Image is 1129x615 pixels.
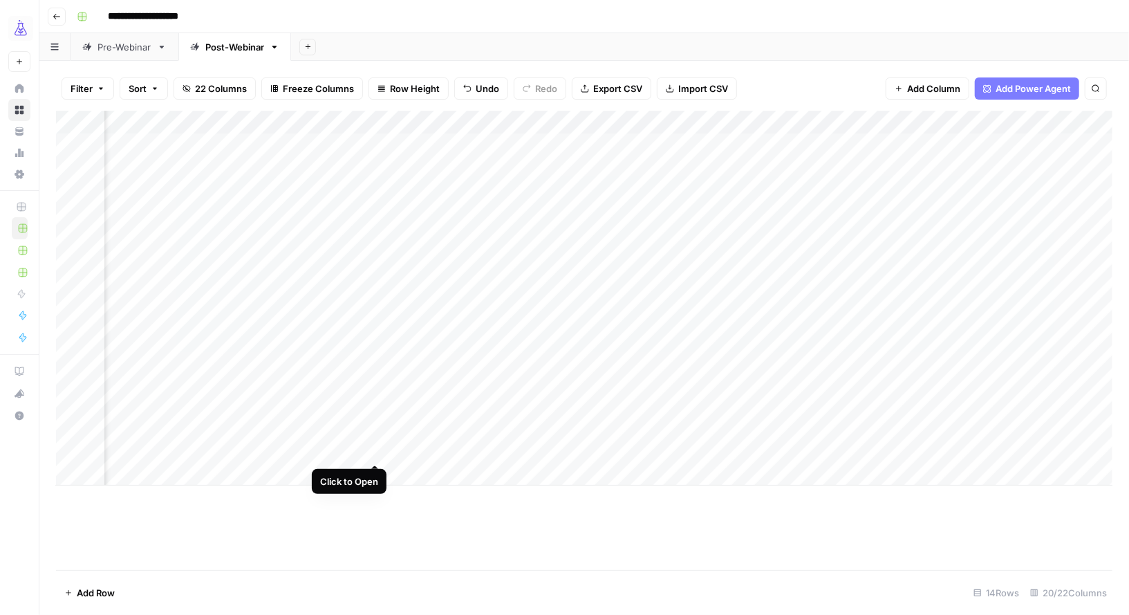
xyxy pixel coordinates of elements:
div: 20/22 Columns [1025,582,1112,604]
button: Redo [514,77,566,100]
a: AirOps Academy [8,360,30,383]
span: Undo [476,82,499,95]
a: Your Data [8,120,30,143]
button: Add Row [56,582,123,604]
a: Usage [8,142,30,164]
div: What's new? [9,383,30,404]
button: Import CSV [657,77,737,100]
span: Add Power Agent [996,82,1071,95]
button: Filter [62,77,114,100]
div: 14 Rows [968,582,1025,604]
span: Filter [71,82,93,95]
button: What's new? [8,383,30,405]
span: Import CSV [678,82,728,95]
span: Redo [535,82,557,95]
a: Home [8,77,30,100]
span: Add Column [907,82,960,95]
div: Post-Webinar [205,40,264,54]
button: Undo [454,77,508,100]
div: Pre-Webinar [97,40,151,54]
a: Post-Webinar [178,33,291,61]
span: Export CSV [593,82,642,95]
span: Freeze Columns [283,82,354,95]
button: Help + Support [8,405,30,427]
button: Row Height [368,77,449,100]
img: AirOps Growth Logo [8,16,33,41]
a: Pre-Webinar [71,33,178,61]
span: Sort [129,82,147,95]
button: Freeze Columns [261,77,363,100]
span: 22 Columns [195,82,247,95]
span: Row Height [390,82,440,95]
button: Add Column [886,77,969,100]
a: Settings [8,163,30,185]
button: 22 Columns [174,77,256,100]
span: Add Row [77,586,115,600]
a: Browse [8,99,30,121]
div: Click to Open [320,475,378,488]
button: Sort [120,77,168,100]
button: Export CSV [572,77,651,100]
button: Workspace: AirOps Growth [8,11,30,46]
button: Add Power Agent [975,77,1079,100]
